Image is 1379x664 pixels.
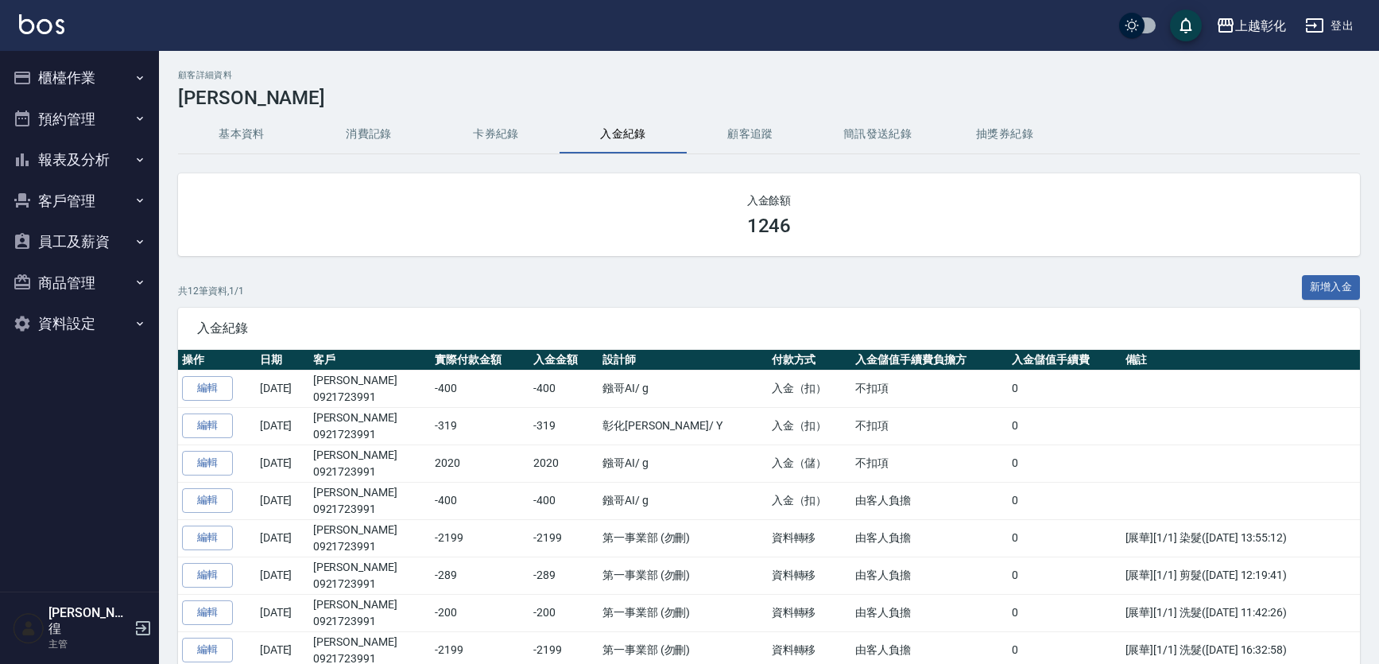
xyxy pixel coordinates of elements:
a: 編輯 [182,526,233,550]
td: [DATE] [256,557,309,594]
th: 入金儲值手續費 [1008,350,1121,371]
p: 主管 [48,637,130,651]
td: -400 [529,482,598,519]
td: -200 [431,594,529,631]
td: 由客人負擔 [851,519,1008,557]
td: [DATE] [256,445,309,482]
td: 0 [1008,370,1121,407]
button: 員工及薪資 [6,221,153,262]
h2: 入金餘額 [197,192,1341,208]
p: 0921723991 [313,576,428,592]
h3: [PERSON_NAME] [178,87,1360,109]
td: 由客人負擔 [851,557,1008,594]
button: 卡券紀錄 [432,115,560,153]
td: 2020 [529,445,598,482]
td: 不扣項 [851,370,1008,407]
td: -400 [431,482,529,519]
td: [展華][1/1] 剪髮([DATE] 12:19:41) [1121,557,1360,594]
th: 設計師 [598,350,768,371]
td: 入金（儲） [768,445,851,482]
button: 客戶管理 [6,181,153,222]
p: 0921723991 [313,501,428,518]
p: 共 12 筆資料, 1 / 1 [178,284,244,298]
button: 報表及分析 [6,139,153,181]
td: [PERSON_NAME] [309,482,432,519]
h5: [PERSON_NAME]徨 [48,605,130,637]
td: -200 [529,594,598,631]
td: [PERSON_NAME] [309,594,432,631]
td: [PERSON_NAME] [309,407,432,445]
td: [DATE] [256,407,309,445]
h2: 顧客詳細資料 [178,70,1360,80]
a: 編輯 [182,414,233,438]
td: 2020 [431,445,529,482]
th: 操作 [178,350,256,371]
a: 編輯 [182,488,233,513]
td: [PERSON_NAME] [309,370,432,407]
td: -2199 [431,519,529,557]
td: 鏹哥AI / g [598,445,768,482]
th: 入金儲值手續費負擔方 [851,350,1008,371]
p: 0921723991 [313,538,428,555]
button: 基本資料 [178,115,305,153]
img: Person [13,612,45,644]
button: 消費記錄 [305,115,432,153]
button: 預約管理 [6,99,153,140]
td: [DATE] [256,370,309,407]
button: 顧客追蹤 [687,115,814,153]
a: 編輯 [182,376,233,401]
p: 0921723991 [313,426,428,443]
button: 商品管理 [6,262,153,304]
td: -289 [431,557,529,594]
td: [展華][1/1] 染髮([DATE] 13:55:12) [1121,519,1360,557]
a: 編輯 [182,563,233,588]
td: [DATE] [256,594,309,631]
th: 備註 [1121,350,1360,371]
p: 0921723991 [313,464,428,480]
button: 上越彰化 [1210,10,1292,42]
td: 鏹哥AI / g [598,482,768,519]
td: 第一事業部 (勿刪) [598,557,768,594]
td: [展華][1/1] 洗髮([DATE] 11:42:26) [1121,594,1360,631]
button: save [1170,10,1202,41]
td: -289 [529,557,598,594]
td: -2199 [529,519,598,557]
p: 0921723991 [313,389,428,406]
td: [PERSON_NAME] [309,445,432,482]
button: 新增入金 [1302,275,1361,300]
td: -319 [431,407,529,445]
td: 入金（扣） [768,407,851,445]
td: 不扣項 [851,445,1008,482]
th: 客戶 [309,350,432,371]
td: 第一事業部 (勿刪) [598,594,768,631]
td: 不扣項 [851,407,1008,445]
td: 彰化[PERSON_NAME] / Y [598,407,768,445]
td: 第一事業部 (勿刪) [598,519,768,557]
td: 0 [1008,519,1121,557]
span: 入金紀錄 [197,320,1341,336]
td: -319 [529,407,598,445]
div: 上越彰化 [1235,16,1286,36]
td: -400 [529,370,598,407]
a: 編輯 [182,600,233,625]
td: 資料轉移 [768,594,851,631]
button: 抽獎券紀錄 [941,115,1068,153]
td: 資料轉移 [768,557,851,594]
button: 登出 [1299,11,1360,41]
td: [PERSON_NAME] [309,519,432,557]
td: 入金（扣） [768,370,851,407]
button: 入金紀錄 [560,115,687,153]
td: 由客人負擔 [851,482,1008,519]
a: 編輯 [182,638,233,662]
td: 鏹哥AI / g [598,370,768,407]
td: 由客人負擔 [851,594,1008,631]
h3: 1246 [747,215,792,237]
th: 付款方式 [768,350,851,371]
td: 0 [1008,445,1121,482]
td: 資料轉移 [768,519,851,557]
th: 日期 [256,350,309,371]
th: 入金金額 [529,350,598,371]
td: 0 [1008,557,1121,594]
td: 0 [1008,594,1121,631]
p: 0921723991 [313,613,428,630]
